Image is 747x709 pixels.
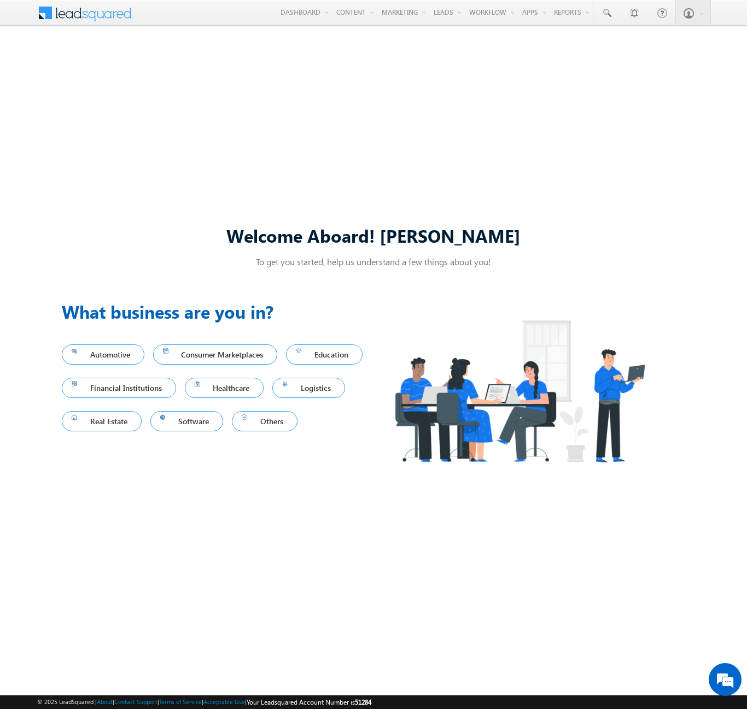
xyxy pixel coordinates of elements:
a: About [97,698,113,705]
div: Welcome Aboard! [PERSON_NAME] [62,224,685,247]
a: Acceptable Use [203,698,245,705]
a: Terms of Service [159,698,202,705]
span: Healthcare [195,380,254,395]
a: Contact Support [114,698,157,705]
span: Consumer Marketplaces [163,347,268,362]
p: To get you started, help us understand a few things about you! [62,256,685,267]
span: Automotive [72,347,135,362]
span: 51284 [355,698,371,706]
span: Education [296,347,353,362]
span: © 2025 LeadSquared | | | | | [37,697,371,707]
span: Logistics [282,380,335,395]
h3: What business are you in? [62,298,373,325]
img: Industry.png [373,298,666,484]
span: Your Leadsquared Account Number is [247,698,371,706]
span: Others [242,414,288,429]
span: Real Estate [72,414,132,429]
span: Software [160,414,214,429]
span: Financial Institutions [72,380,166,395]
